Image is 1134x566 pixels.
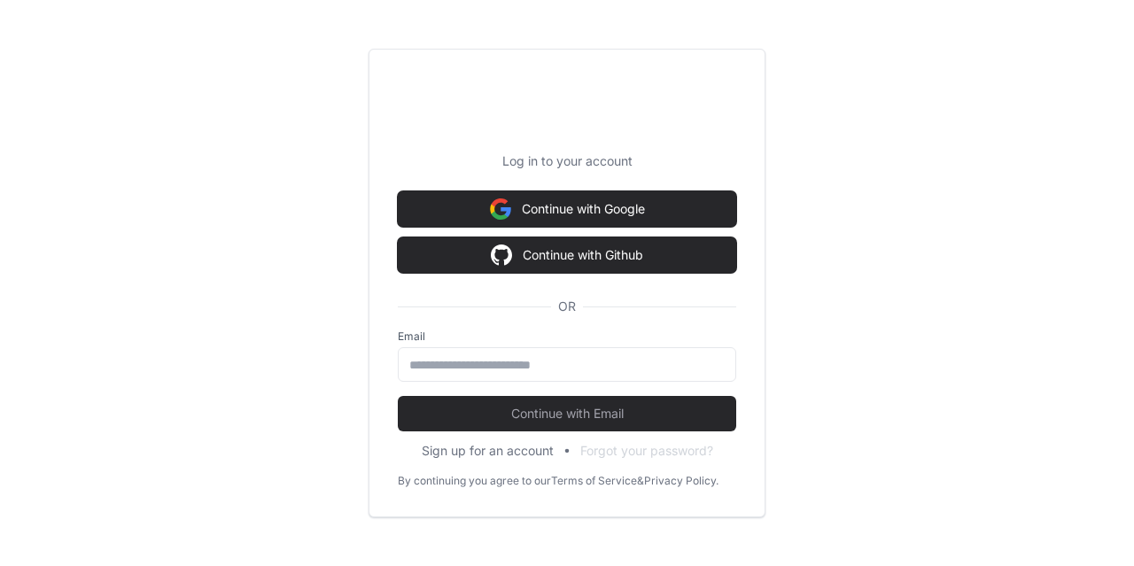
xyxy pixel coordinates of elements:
img: Sign in with google [491,237,512,273]
a: Terms of Service [551,474,637,488]
div: By continuing you agree to our [398,474,551,488]
button: Continue with Email [398,396,736,431]
a: Privacy Policy. [644,474,718,488]
label: Email [398,330,736,344]
span: OR [551,298,583,315]
button: Forgot your password? [580,442,713,460]
div: & [637,474,644,488]
button: Continue with Google [398,191,736,227]
span: Continue with Email [398,405,736,423]
button: Sign up for an account [422,442,554,460]
p: Log in to your account [398,152,736,170]
button: Continue with Github [398,237,736,273]
img: Sign in with google [490,191,511,227]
